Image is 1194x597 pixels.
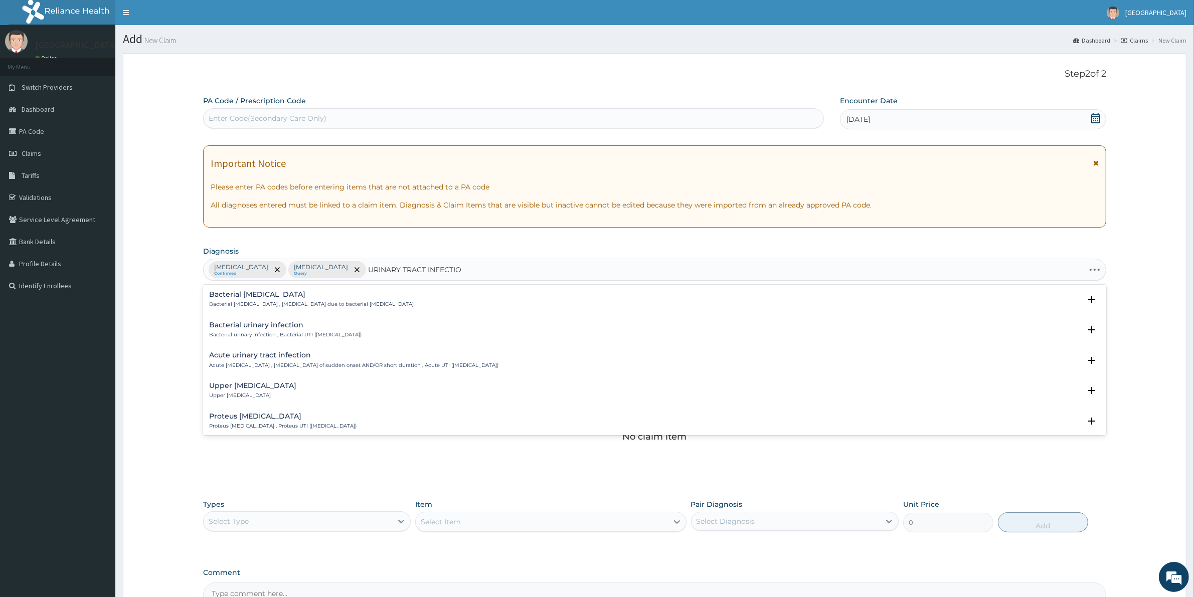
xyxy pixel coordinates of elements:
[211,200,1099,210] p: All diagnoses entered must be linked to a claim item. Diagnosis & Claim Items that are visible bu...
[294,271,348,276] small: Query
[123,33,1186,46] h1: Add
[1107,7,1119,19] img: User Image
[209,301,414,308] p: Bacterial [MEDICAL_DATA] , [MEDICAL_DATA] due to bacterial [MEDICAL_DATA]
[622,432,687,442] p: No claim item
[209,362,498,369] p: Acute [MEDICAL_DATA] , [MEDICAL_DATA] of sudden onset AND/OR short duration , Acute UTI ([MEDICAL...
[19,50,41,75] img: d_794563401_company_1708531726252_794563401
[209,423,357,430] p: Proteus [MEDICAL_DATA] , Proteus UTI ([MEDICAL_DATA])
[840,96,898,106] label: Encounter Date
[1149,36,1186,45] li: New Claim
[211,158,286,169] h1: Important Notice
[164,5,189,29] div: Minimize live chat window
[211,182,1099,192] p: Please enter PA codes before entering items that are not attached to a PA code
[273,265,282,274] span: remove selection option
[203,246,239,256] label: Diagnosis
[209,113,326,123] div: Enter Code(Secondary Care Only)
[415,499,432,509] label: Item
[1086,324,1098,336] i: open select status
[1086,354,1098,366] i: open select status
[1125,8,1186,17] span: [GEOGRAPHIC_DATA]
[209,321,362,329] h4: Bacterial urinary infection
[22,83,73,92] span: Switch Providers
[209,291,414,298] h4: Bacterial [MEDICAL_DATA]
[22,105,54,114] span: Dashboard
[1086,415,1098,427] i: open select status
[5,274,191,309] textarea: Type your message and hit 'Enter'
[203,96,306,106] label: PA Code / Prescription Code
[209,351,498,359] h4: Acute urinary tract infection
[691,499,743,509] label: Pair Diagnosis
[1073,36,1110,45] a: Dashboard
[203,69,1106,80] p: Step 2 of 2
[1121,36,1148,45] a: Claims
[998,512,1088,532] button: Add
[203,568,1106,577] label: Comment
[35,41,118,50] p: [GEOGRAPHIC_DATA]
[214,271,268,276] small: Confirmed
[214,263,268,271] p: [MEDICAL_DATA]
[58,126,138,228] span: We're online!
[697,516,755,526] div: Select Diagnosis
[903,499,939,509] label: Unit Price
[209,331,362,338] p: Bacterial urinary infection , Bacterial UTI ([MEDICAL_DATA])
[209,392,296,399] p: Upper [MEDICAL_DATA]
[5,30,28,53] img: User Image
[52,56,168,69] div: Chat with us now
[209,516,249,526] div: Select Type
[353,265,362,274] span: remove selection option
[294,263,348,271] p: [MEDICAL_DATA]
[22,149,41,158] span: Claims
[1086,293,1098,305] i: open select status
[35,55,59,62] a: Online
[142,37,176,44] small: New Claim
[22,171,40,180] span: Tariffs
[209,413,357,420] h4: Proteus [MEDICAL_DATA]
[1086,384,1098,396] i: open select status
[203,500,224,509] label: Types
[209,382,296,389] h4: Upper [MEDICAL_DATA]
[846,114,870,124] span: [DATE]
